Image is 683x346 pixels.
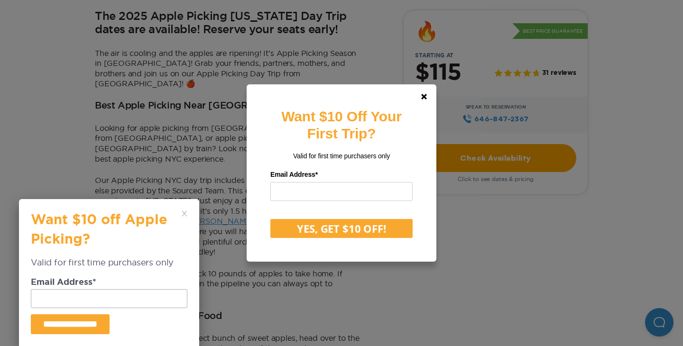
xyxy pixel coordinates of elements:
h3: Want $10 off Apple Picking? [31,211,178,256]
span: Required [315,171,318,178]
button: YES, GET $10 OFF! [270,219,413,238]
span: Valid for first time purchasers only [293,152,390,160]
a: Close [413,85,435,108]
label: Email Address [270,167,413,182]
div: Valid for first time purchasers only [31,256,187,278]
span: Required [92,278,96,287]
strong: Want $10 Off Your First Trip? [281,109,401,141]
dt: Email Address [31,278,187,289]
